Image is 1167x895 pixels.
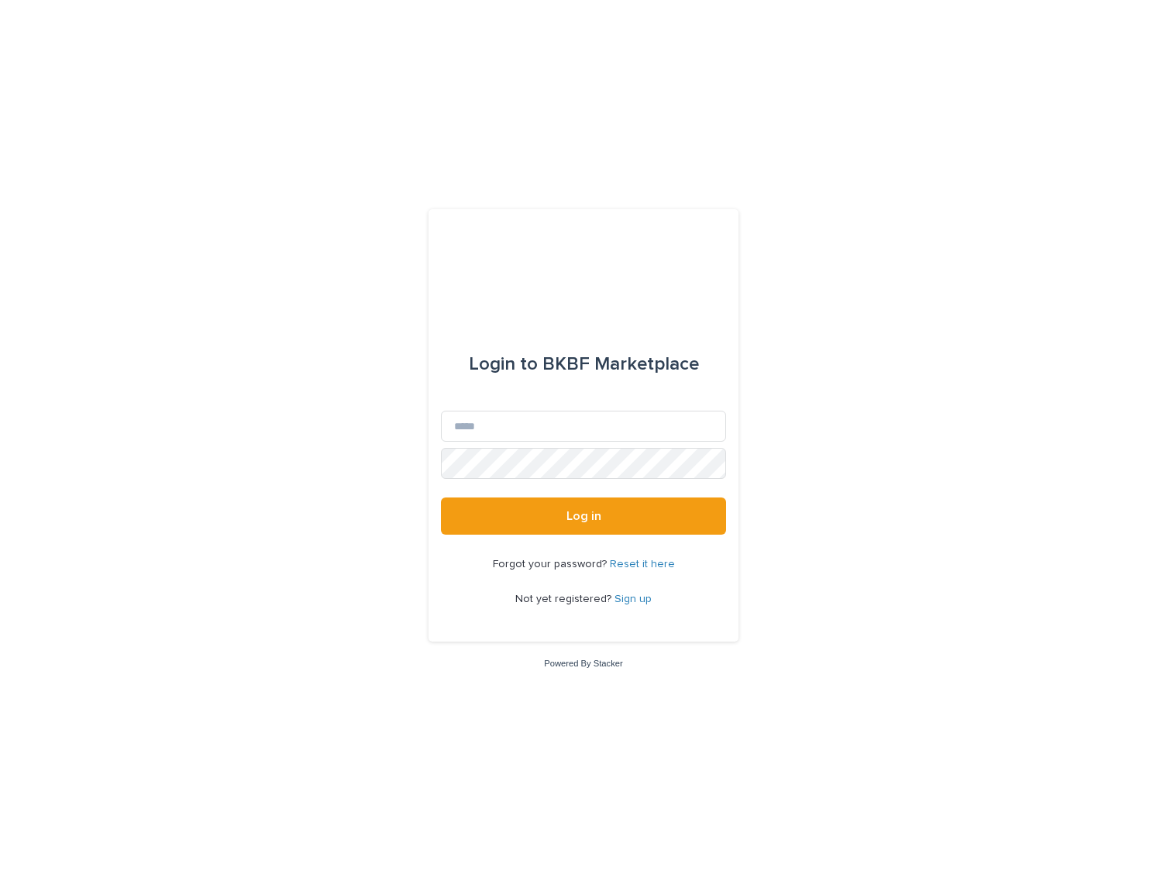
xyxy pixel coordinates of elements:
a: Reset it here [610,559,675,570]
div: BKBF Marketplace [469,343,699,386]
button: Log in [441,497,726,535]
a: Powered By Stacker [544,659,622,668]
span: Login to [469,355,538,373]
span: Log in [566,510,601,522]
span: Not yet registered? [515,594,614,604]
span: Forgot your password? [493,559,610,570]
a: Sign up [614,594,652,604]
img: l65f3yHPToSKODuEVUav [505,246,661,293]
